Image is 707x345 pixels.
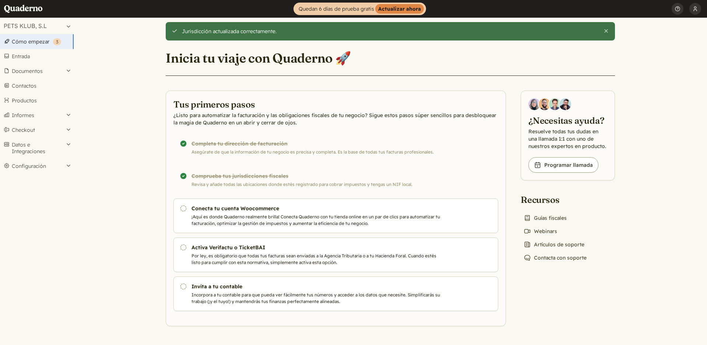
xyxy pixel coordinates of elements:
[191,292,443,305] p: Incorpora a tu contable para que pueda ver fácilmente tus números y acceder a los datos que neces...
[521,226,560,236] a: Webinars
[521,253,590,263] a: Contacta con soporte
[191,253,443,266] p: Por ley, es obligatorio que todas tus facturas sean enviadas a la Agencia Tributaria o a tu Hacie...
[559,98,571,110] img: Javier Rubio, DevRel at Quaderno
[528,157,598,173] a: Programar llamada
[539,98,551,110] img: Jairo Fumero, Account Executive at Quaderno
[173,277,498,311] a: Invita a tu contable Incorpora a tu contable para que pueda ver fácilmente tus números y acceder ...
[293,3,426,15] a: Quedan 6 días de prueba gratisActualizar ahora
[549,98,561,110] img: Ivo Oltmans, Business Developer at Quaderno
[182,28,598,35] div: Jurisdicción actualizada correctamente.
[173,237,498,272] a: Activa Verifactu o TicketBAI Por ley, es obligatorio que todas tus facturas sean enviadas a la Ag...
[528,128,607,150] p: Resuelve todas tus dudas en una llamada 1:1 con uno de nuestros expertos en producto.
[191,214,443,227] p: ¡Aquí es donde Quaderno realmente brilla! Conecta Quaderno con tu tienda online en un par de clic...
[375,4,424,14] strong: Actualizar ahora
[56,39,58,45] span: 3
[521,213,570,223] a: Guías fiscales
[166,50,351,66] h1: Inicia tu viaje con Quaderno 🚀
[521,194,590,205] h2: Recursos
[521,239,587,250] a: Artículos de soporte
[528,98,540,110] img: Diana Carrasco, Account Executive at Quaderno
[191,283,443,290] h3: Invita a tu contable
[173,198,498,233] a: Conecta tu cuenta Woocommerce ¡Aquí es donde Quaderno realmente brilla! Conecta Quaderno con tu t...
[603,28,609,34] button: Cierra esta alerta
[528,115,607,126] h2: ¿Necesitas ayuda?
[191,205,443,212] h3: Conecta tu cuenta Woocommerce
[173,98,498,110] h2: Tus primeros pasos
[191,244,443,251] h3: Activa Verifactu o TicketBAI
[173,112,498,126] p: ¿Listo para automatizar la facturación y las obligaciones fiscales de tu negocio? Sigue estos pas...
